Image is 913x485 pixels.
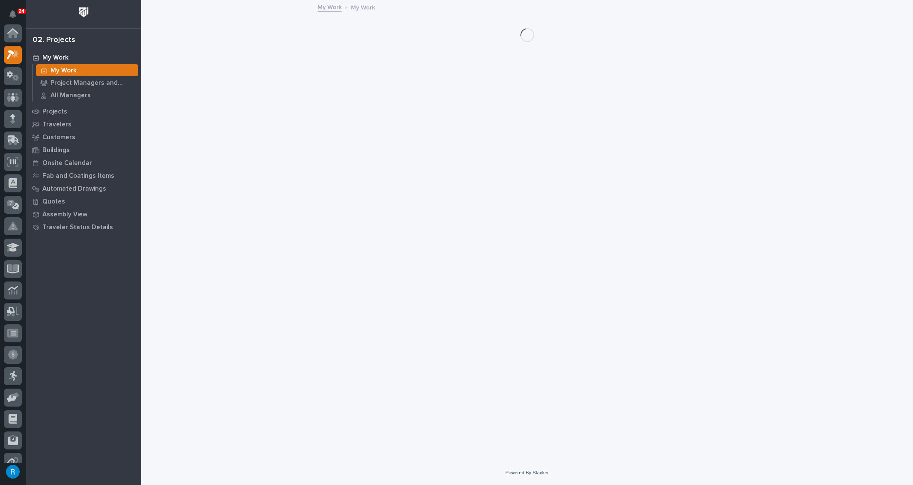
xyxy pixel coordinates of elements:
[11,10,22,24] div: Notifications24
[4,463,22,481] button: users-avatar
[26,221,141,234] a: Traveler Status Details
[42,147,70,154] p: Buildings
[4,5,22,23] button: Notifications
[76,4,92,20] img: Workspace Logo
[51,79,135,87] p: Project Managers and Engineers
[26,131,141,144] a: Customers
[318,2,342,12] a: My Work
[51,92,91,99] p: All Managers
[351,2,375,12] p: My Work
[26,156,141,169] a: Onsite Calendar
[26,169,141,182] a: Fab and Coatings Items
[26,51,141,64] a: My Work
[26,182,141,195] a: Automated Drawings
[33,77,141,89] a: Project Managers and Engineers
[33,64,141,76] a: My Work
[51,67,77,75] p: My Work
[42,198,65,206] p: Quotes
[26,195,141,208] a: Quotes
[26,118,141,131] a: Travelers
[42,134,75,141] p: Customers
[42,224,113,231] p: Traveler Status Details
[42,185,106,193] p: Automated Drawings
[19,8,24,14] p: 24
[42,172,114,180] p: Fab and Coatings Items
[42,121,71,129] p: Travelers
[33,89,141,101] a: All Managers
[42,211,87,219] p: Assembly View
[26,208,141,221] a: Assembly View
[42,54,68,62] p: My Work
[26,144,141,156] a: Buildings
[26,105,141,118] a: Projects
[42,159,92,167] p: Onsite Calendar
[33,36,75,45] div: 02. Projects
[506,470,549,475] a: Powered By Stacker
[42,108,67,116] p: Projects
